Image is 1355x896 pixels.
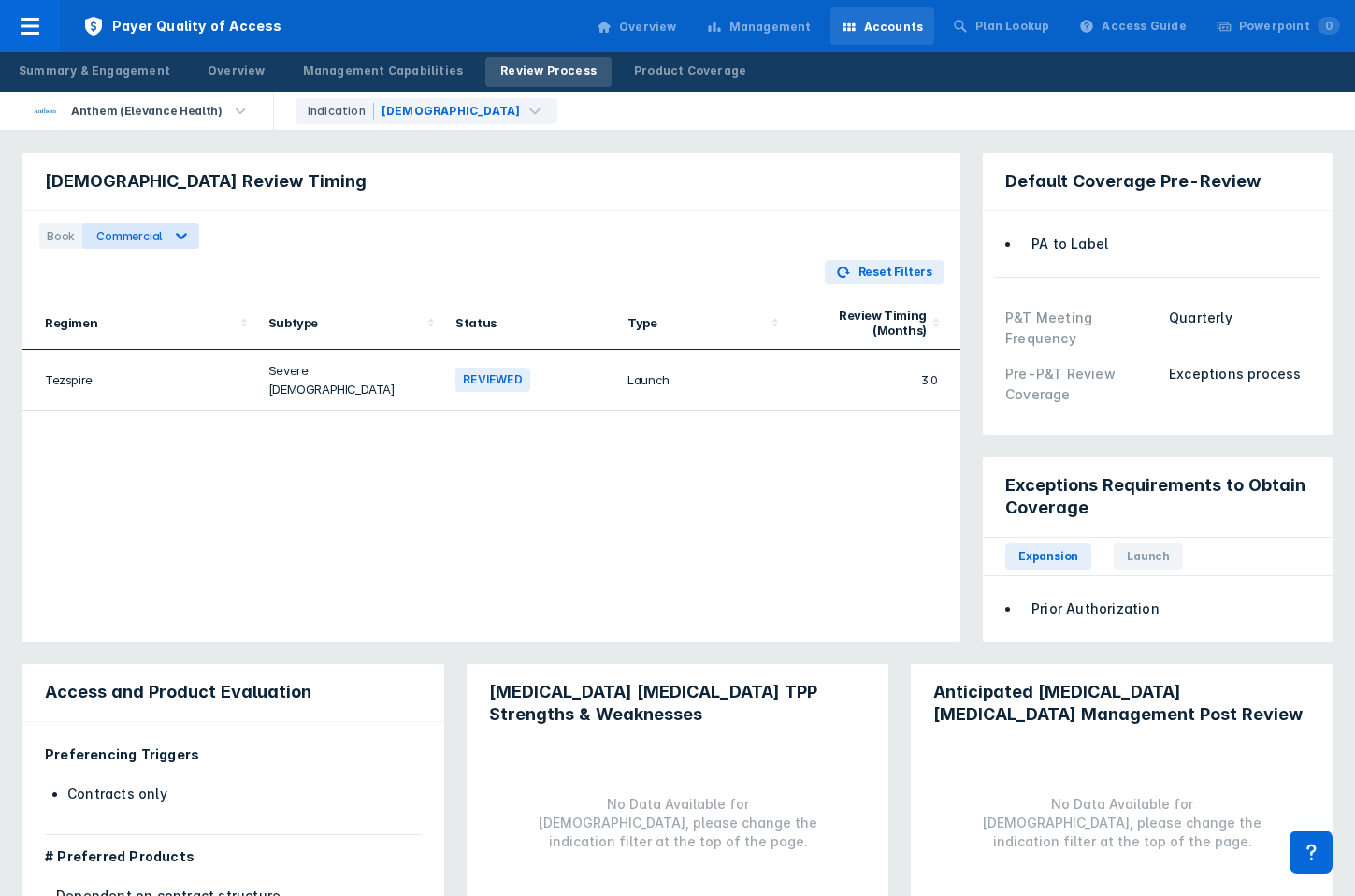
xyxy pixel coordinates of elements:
[11,92,273,130] button: Anthem (Elevance Health)
[193,57,281,87] a: Overview
[1318,17,1340,35] span: 0
[616,350,788,411] td: Launch
[619,57,761,87] a: Product Coverage
[1005,364,1158,405] div: Pre-P&T Review Coverage
[1169,308,1310,349] div: Quarterly
[455,368,530,392] div: Reviewed
[1005,474,1319,519] span: Exceptions Requirements to Obtain Coverage
[1102,18,1186,35] div: Access Guide
[19,63,170,79] div: Summary & Engagement
[208,63,266,79] div: Overview
[729,19,812,36] div: Management
[308,103,374,120] div: Indication
[4,57,185,87] a: Summary & Engagement
[1290,831,1333,874] div: Contact Support
[696,7,823,45] a: Management
[22,350,257,411] td: Tezspire
[1005,543,1091,570] span: Expansion
[529,793,826,853] div: No Data Available for [DEMOGRAPHIC_DATA], please change the indication filter at the top of the p...
[500,63,597,79] div: Review Process
[830,7,935,45] a: Accounts
[825,260,944,284] button: Reset Filters
[1114,543,1183,570] span: Launch
[67,784,422,804] li: Contracts only
[455,315,605,330] div: Status
[45,315,235,330] div: Regimen
[585,7,688,45] a: Overview
[1239,18,1340,35] div: Powerpoint
[45,846,422,867] div: # Preferred Products
[303,63,464,79] div: Management Capabilities
[1020,599,1310,619] li: Prior Authorization
[288,57,479,87] a: Management Capabilities
[864,19,924,36] div: Accounts
[34,108,56,114] img: anthem
[485,57,612,87] a: Review Process
[39,223,82,249] div: Book
[45,681,311,703] span: Access and Product Evaluation
[788,350,960,411] td: 3.0
[634,63,746,79] div: Product Coverage
[975,18,1049,35] div: Plan Lookup
[627,315,766,330] div: Type
[489,681,875,726] span: [MEDICAL_DATA] [MEDICAL_DATA] TPP Strengths & Weaknesses
[858,264,932,281] span: Reset Filters
[45,744,422,765] div: Preferencing Triggers
[257,350,445,411] td: Severe [DEMOGRAPHIC_DATA]
[268,315,423,330] div: Subtype
[1005,308,1158,349] div: P&T Meeting Frequency
[1169,364,1310,405] div: Exceptions process
[1020,234,1310,254] li: PA to Label
[800,308,927,338] div: Review Timing (Months)
[45,170,367,193] span: [DEMOGRAPHIC_DATA] Review Timing
[1005,170,1261,193] span: Default Coverage Pre-Review
[619,19,677,36] div: Overview
[382,103,521,120] div: [DEMOGRAPHIC_DATA]
[933,681,1319,726] span: Anticipated [MEDICAL_DATA] [MEDICAL_DATA] Management Post Review
[64,98,230,124] div: Anthem (Elevance Health)
[96,229,162,243] div: Commercial
[973,793,1270,853] div: No Data Available for [DEMOGRAPHIC_DATA], please change the indication filter at the top of the p...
